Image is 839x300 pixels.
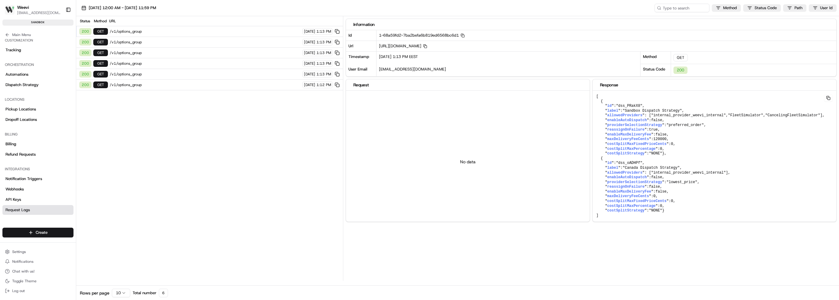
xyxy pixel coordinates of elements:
button: Notifications [2,257,73,266]
div: Method [93,19,107,23]
a: Webhooks [2,184,73,194]
span: Pylon [61,103,74,108]
button: Weevi [17,4,29,10]
span: "lowest_price" [666,180,697,184]
div: 📗 [6,89,11,94]
span: Dispatch Strategy [5,82,39,88]
a: Tracking [2,45,73,55]
span: Request Logs [5,207,30,213]
a: Dispatch Strategy [2,80,73,90]
div: GET [93,39,108,45]
a: 💻API Documentation [49,86,100,97]
div: Information [353,21,829,27]
button: Chat with us! [2,267,73,276]
span: Status Code [755,5,777,11]
a: Notification Triggers [2,174,73,184]
a: 📗Knowledge Base [4,86,49,97]
span: costSplitMaxFixedPriceCents [607,142,666,146]
span: User Id [820,5,833,11]
div: Start new chat [21,58,100,64]
a: Request Logs [2,205,73,215]
span: providerSelectionStrategy [607,180,662,184]
div: Integrations [2,164,73,174]
div: GET [93,49,108,56]
button: Path [783,4,806,12]
a: Automations [2,70,73,79]
span: Automations [5,72,28,77]
span: "preferred_order" [666,123,704,127]
div: Status [79,19,91,23]
div: 200 [79,71,91,78]
button: User Id [809,4,837,12]
button: Settings [2,248,73,256]
button: Main Menu [2,31,73,39]
span: enableAutoDispatch [607,175,647,179]
span: "internal_provider_weevi_internal" [651,171,726,175]
a: Dropoff Locations [2,115,73,125]
span: enableMaxDeliveryFee [607,132,651,137]
div: Method [641,51,671,64]
a: Refund Requests [2,150,73,159]
span: 1:13 PM [316,61,331,66]
button: [EMAIL_ADDRESS][DOMAIN_NAME] [17,10,61,15]
span: Total number [133,290,156,296]
div: Status Code [641,64,671,76]
span: /v1/options_group [110,40,301,45]
span: /v1/options_group [110,29,301,34]
button: Log out [2,287,73,295]
button: Method [712,4,741,12]
a: Powered byPylon [43,103,74,108]
span: Knowledge Base [12,89,47,95]
span: reassignOnFailure [607,128,644,132]
div: sandbox [2,20,73,26]
span: Notifications [12,259,34,264]
span: 1-68a59fd2-7ba2befa6b819ed6568bc6d1 [379,33,465,38]
span: 1:12 PM [316,82,331,87]
span: "dss_oADHPf" [616,161,642,165]
span: 120000 [653,137,666,141]
button: Create [2,228,73,237]
span: costSplitMaxPercentage [607,204,655,208]
span: Webhooks [5,186,24,192]
input: Clear [16,39,101,46]
div: [DATE] 1:13 PM EEST [377,52,640,64]
span: [DATE] [304,72,315,77]
button: Start new chat [104,60,111,67]
span: "FleetSimulator" [728,113,763,117]
span: false [649,185,660,189]
span: Create [36,230,48,235]
span: /v1/options_group [110,50,301,55]
span: Notification Triggers [5,176,42,182]
span: API Keys [5,197,21,202]
span: reassignOnFailure [607,185,644,189]
span: Toggle Theme [12,279,37,284]
a: Pickup Locations [2,104,73,114]
button: [DATE] 12:00 AM - [DATE] 11:59 PM [79,4,159,12]
span: false [651,175,662,179]
span: true [649,128,658,132]
span: 1:13 PM [316,50,331,55]
div: 200 [673,67,687,74]
span: false [655,190,666,194]
p: Welcome 👋 [6,24,111,34]
span: Settings [12,249,26,254]
span: Path [794,5,802,11]
span: enableAutoDispatch [607,118,647,122]
span: costSplitStrategy [607,208,644,213]
span: [DATE] [304,61,315,66]
span: 0 [671,142,673,146]
span: 0 [660,204,662,208]
div: User Email [346,64,377,77]
span: [DATE] 12:00 AM - [DATE] 11:59 PM [89,5,156,11]
pre: [ { " ": , " ": , " ": [ , , ], " ": , " ": , " ": , " ": , " ": , " ": , " ": , " ": }, { " ": ,... [593,91,836,222]
span: Chat with us! [12,269,34,274]
div: Id [346,30,377,41]
div: 💻 [52,89,56,94]
span: costSplitStrategy [607,151,644,156]
span: /v1/options_group [110,72,301,77]
p: No data [460,159,476,165]
span: [DATE] [304,50,315,55]
input: Type to search [655,4,709,12]
span: Pickup Locations [5,107,36,112]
